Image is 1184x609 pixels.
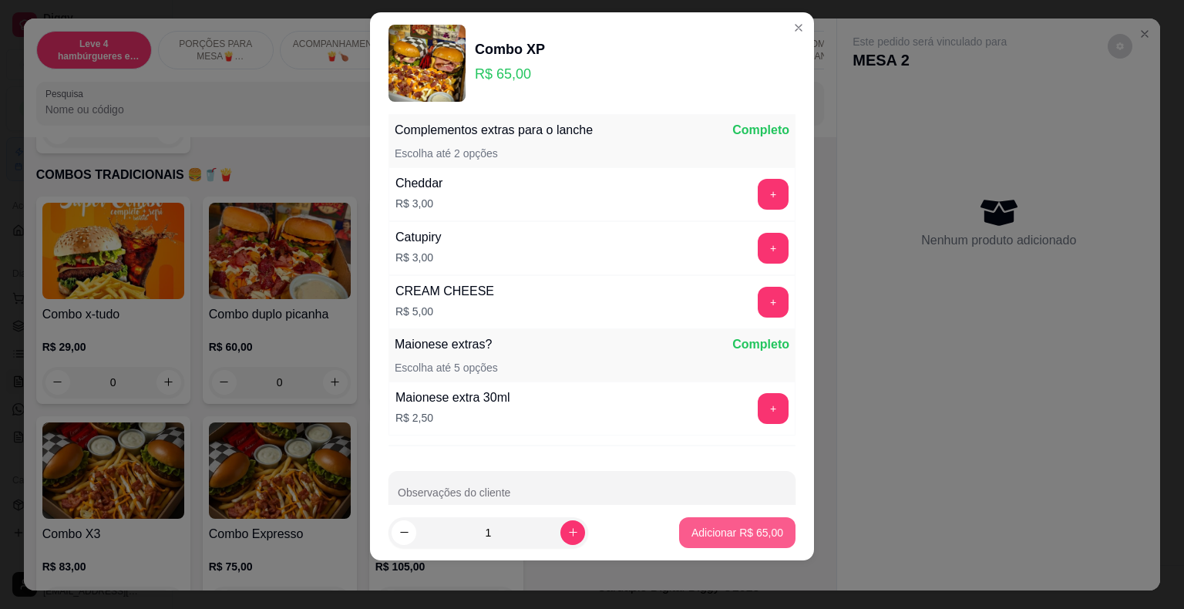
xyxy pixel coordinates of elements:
p: R$ 2,50 [395,410,510,426]
p: R$ 5,00 [395,304,494,319]
p: Escolha até 5 opções [395,360,498,375]
div: Combo XP [475,39,545,60]
button: Adicionar R$ 65,00 [679,517,795,548]
button: add [758,179,789,210]
button: add [758,287,789,318]
p: Maionese extras? [395,335,492,354]
p: Complementos extras para o lanche [395,121,593,140]
p: Escolha até 2 opções [395,146,498,161]
button: add [758,233,789,264]
div: CREAM CHEESE [395,282,494,301]
p: Completo [732,121,789,140]
button: increase-product-quantity [560,520,585,545]
p: Adicionar R$ 65,00 [691,525,783,540]
p: Completo [732,335,789,354]
button: add [758,393,789,424]
div: Cheddar [395,174,442,193]
button: Close [786,15,811,40]
p: R$ 3,00 [395,196,442,211]
div: Maionese extra 30ml [395,389,510,407]
button: decrease-product-quantity [392,520,416,545]
p: R$ 65,00 [475,63,545,85]
input: Observações do cliente [398,491,786,506]
div: Catupiry [395,228,442,247]
p: R$ 3,00 [395,250,442,265]
img: product-image [388,25,466,102]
